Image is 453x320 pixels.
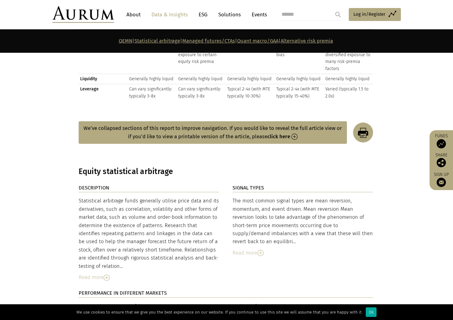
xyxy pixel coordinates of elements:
td: Can vary significantly: typically 3-8x [128,84,177,101]
img: Access Funds [437,139,446,148]
a: Funds [433,133,450,148]
td: Liquidity [79,74,128,84]
td: Can vary significantly: typically 3-8x [177,84,226,101]
h3: Equity statistical arbitrage [79,167,373,176]
img: Aurum [52,6,114,23]
td: Generally highly liquid [226,74,275,84]
div: Read more [79,273,219,281]
strong: SIGNAL TYPES [233,185,264,191]
td: Typical 2-4x (with MTE typically 15-40%) [275,84,324,101]
a: Solutions [215,9,244,20]
a: QEMN [119,38,132,44]
span: Log in/Register [353,10,385,18]
input: Submit [332,8,344,21]
a: Sign up [433,172,450,187]
td: Generally highly liquid [177,74,226,84]
button: We’ve collapsed sections of this report to improve navigation. If you would like to reveal the fu... [79,121,347,144]
td: Generally highly liquid [128,74,177,84]
strong: PERFORMANCE IN DIFFERENT MARKETS [79,290,167,296]
strong: DESCRIPTION [79,185,109,191]
td: Generally highly liquid [275,74,324,84]
a: ESG [196,9,211,20]
a: Data & Insights [148,9,191,20]
div: The most common signal types are mean reversion, momentum, and event driven. Mean reversion Mean ... [233,197,373,246]
img: Print Report [347,123,373,143]
a: Log in/Register [349,8,401,21]
a: About [123,9,144,20]
div: Statistical arbitrage funds generally utilise price data and its derivatives, such as correlation... [79,197,219,270]
div: Share [433,153,450,167]
img: Sign up to our newsletter [437,178,446,187]
a: Alternative risk premia [281,38,333,44]
td: Typical 2-4x (with MTE typically 10-30%) [226,84,275,101]
td: Leverage [79,84,128,101]
div: Ok [366,307,377,317]
div: Read more [233,249,373,257]
a: Statistical arbitrage [134,38,180,44]
strong: click here [267,134,290,139]
img: Read More [257,250,264,256]
a: Managed futures/CTAs [182,38,235,44]
img: Share this post [437,158,446,167]
img: Read More [291,134,298,140]
td: Generally highly liquid [324,74,373,84]
a: Events [249,9,267,20]
td: Varied (typically 1.5 to 2.0x) [324,84,373,101]
strong: | | | | [119,38,333,44]
img: Read More [104,275,110,281]
a: Quant macro/GAA [237,38,278,44]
